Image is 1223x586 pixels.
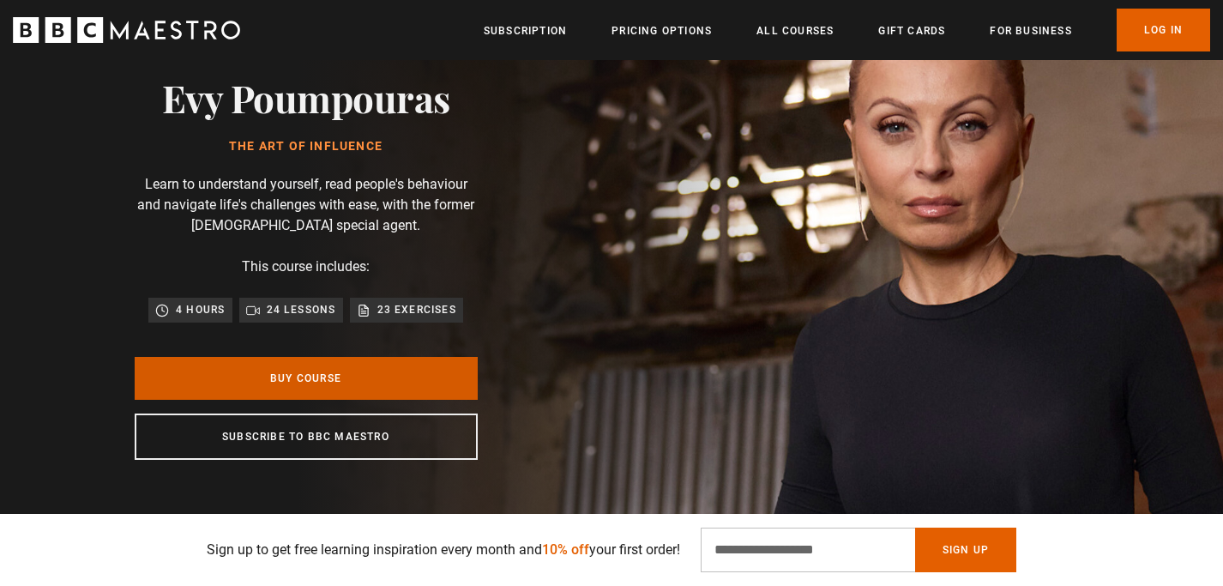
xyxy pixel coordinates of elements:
[135,414,478,460] a: Subscribe to BBC Maestro
[377,301,456,318] p: 23 exercises
[242,257,370,277] p: This course includes:
[267,301,336,318] p: 24 lessons
[611,22,712,39] a: Pricing Options
[13,17,240,43] svg: BBC Maestro
[135,357,478,400] a: Buy Course
[162,76,450,119] h2: Evy Poumpouras
[878,22,945,39] a: Gift Cards
[207,540,680,560] p: Sign up to get free learning inspiration every month and your first order!
[176,301,225,318] p: 4 hours
[135,174,478,236] p: Learn to understand yourself, read people's behaviour and navigate life's challenges with ease, w...
[484,9,1210,51] nav: Primary
[990,22,1071,39] a: For business
[1117,9,1210,51] a: Log In
[484,22,567,39] a: Subscription
[915,528,1016,572] button: Sign Up
[542,541,589,558] span: 10% off
[162,140,450,154] h1: The Art of Influence
[756,22,834,39] a: All Courses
